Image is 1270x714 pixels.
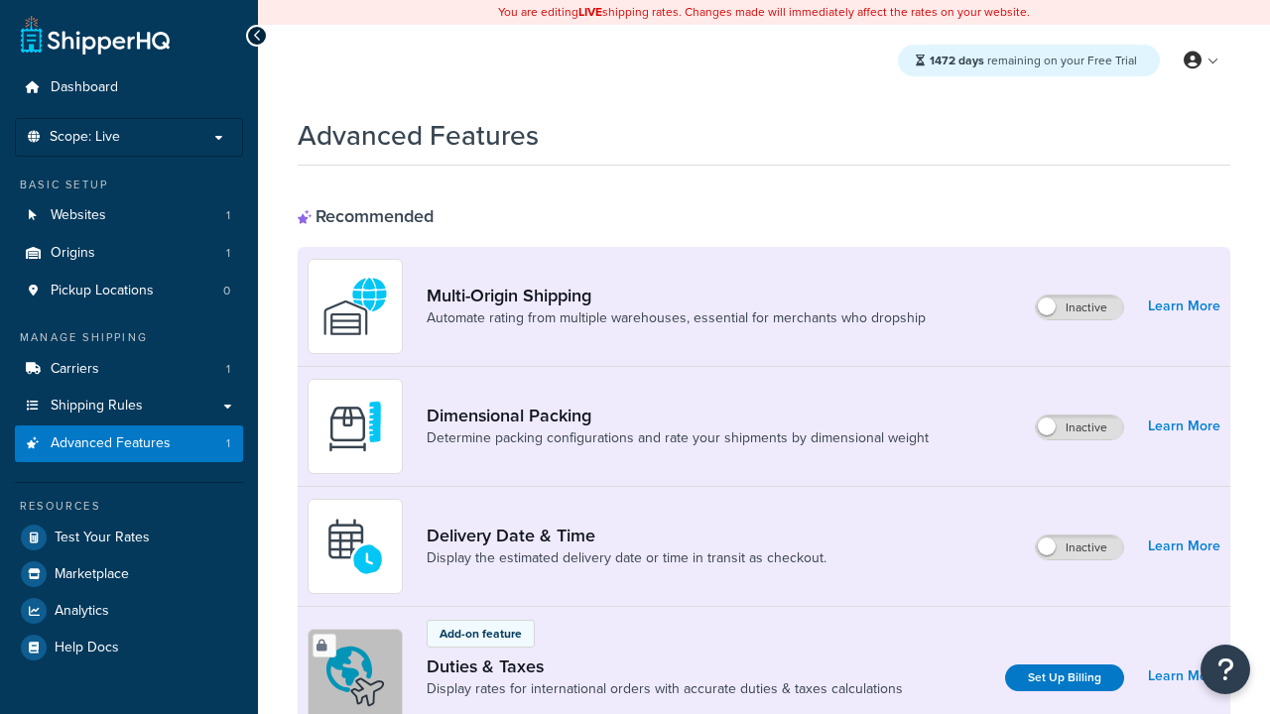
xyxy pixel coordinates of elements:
[223,283,230,299] span: 0
[226,361,230,378] span: 1
[15,388,243,424] a: Shipping Rules
[320,392,390,461] img: DTVBYsAAAAAASUVORK5CYII=
[15,425,243,462] li: Advanced Features
[15,329,243,346] div: Manage Shipping
[1036,296,1123,319] label: Inactive
[226,435,230,452] span: 1
[15,273,243,309] li: Pickup Locations
[15,556,243,592] a: Marketplace
[578,3,602,21] b: LIVE
[298,205,434,227] div: Recommended
[226,207,230,224] span: 1
[1148,413,1220,440] a: Learn More
[50,129,120,146] span: Scope: Live
[1148,662,1220,690] a: Learn More
[55,603,109,620] span: Analytics
[15,498,243,515] div: Resources
[15,425,243,462] a: Advanced Features1
[15,235,243,272] a: Origins1
[1148,293,1220,320] a: Learn More
[1005,664,1124,691] a: Set Up Billing
[1036,416,1123,439] label: Inactive
[15,177,243,193] div: Basic Setup
[427,285,926,306] a: Multi-Origin Shipping
[51,435,171,452] span: Advanced Features
[55,530,150,546] span: Test Your Rates
[15,235,243,272] li: Origins
[15,351,243,388] a: Carriers1
[55,640,119,656] span: Help Docs
[51,207,106,224] span: Websites
[51,283,154,299] span: Pickup Locations
[15,593,243,629] a: Analytics
[15,520,243,555] a: Test Your Rates
[226,245,230,262] span: 1
[427,655,903,677] a: Duties & Taxes
[15,273,243,309] a: Pickup Locations0
[320,272,390,341] img: WatD5o0RtDAAAAAElFTkSuQmCC
[1201,645,1250,694] button: Open Resource Center
[51,361,99,378] span: Carriers
[427,428,929,448] a: Determine packing configurations and rate your shipments by dimensional weight
[320,512,390,581] img: gfkeb5ejjkALwAAAABJRU5ErkJggg==
[15,351,243,388] li: Carriers
[51,245,95,262] span: Origins
[427,405,929,426] a: Dimensional Packing
[930,52,984,69] strong: 1472 days
[930,52,1137,69] span: remaining on your Free Trial
[1036,535,1123,559] label: Inactive
[440,625,522,643] p: Add-on feature
[1148,533,1220,560] a: Learn More
[427,525,826,546] a: Delivery Date & Time
[55,566,129,583] span: Marketplace
[51,79,118,96] span: Dashboard
[15,197,243,234] li: Websites
[15,69,243,106] a: Dashboard
[427,679,903,699] a: Display rates for international orders with accurate duties & taxes calculations
[298,116,539,155] h1: Advanced Features
[15,197,243,234] a: Websites1
[427,548,826,568] a: Display the estimated delivery date or time in transit as checkout.
[427,308,926,328] a: Automate rating from multiple warehouses, essential for merchants who dropship
[15,630,243,665] a: Help Docs
[51,398,143,415] span: Shipping Rules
